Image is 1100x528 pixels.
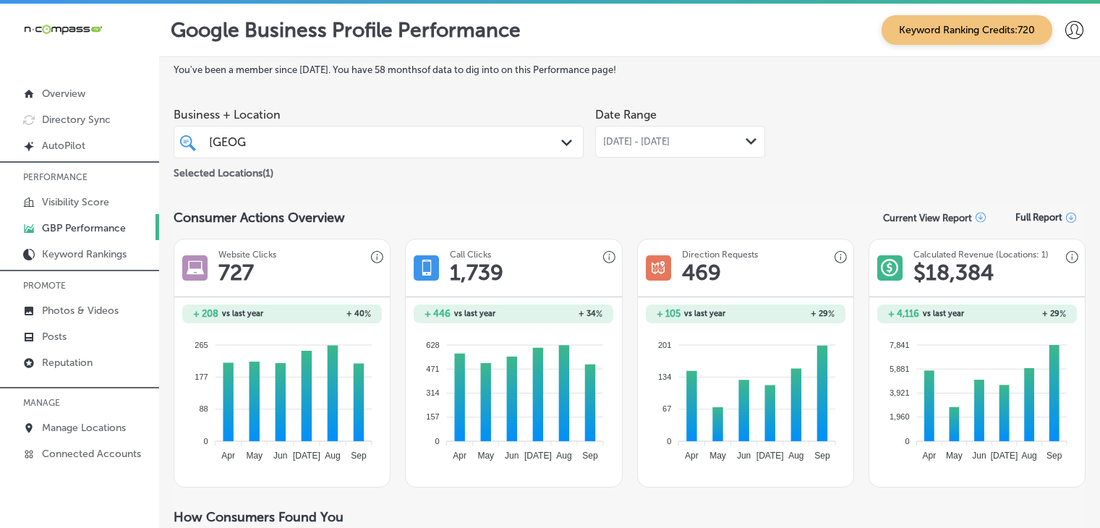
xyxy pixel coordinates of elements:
p: Current View Report [883,213,972,223]
p: Photos & Videos [42,305,119,317]
h3: Call Clicks [450,250,491,260]
p: AutoPilot [42,140,85,152]
tspan: Jun [972,451,986,461]
tspan: Sep [814,451,830,461]
tspan: 201 [658,340,671,349]
span: vs last year [222,310,263,318]
span: Business + Location [174,108,584,122]
h1: 469 [682,260,721,286]
tspan: 471 [427,365,440,373]
span: How Consumers Found You [174,509,344,525]
p: Visibility Score [42,196,109,208]
tspan: 0 [204,436,208,445]
tspan: 314 [427,388,440,397]
tspan: Apr [685,451,699,461]
tspan: Jun [737,451,751,461]
label: You've been a member since [DATE] . You have 58 months of data to dig into on this Performance page! [174,64,1086,75]
tspan: Aug [1021,451,1036,461]
p: GBP Performance [42,222,126,234]
tspan: [DATE] [293,451,320,461]
span: Keyword Ranking Credits: 720 [882,15,1052,45]
tspan: 1,960 [890,412,910,421]
tspan: [DATE] [756,451,784,461]
img: 660ab0bf-5cc7-4cb8-ba1c-48b5ae0f18e60NCTV_CLogo_TV_Black_-500x88.png [23,22,103,36]
h2: + 105 [657,308,681,319]
tspan: Aug [788,451,803,461]
tspan: 177 [195,372,208,381]
p: Directory Sync [42,114,111,126]
h2: + 34 [513,309,602,319]
span: [DATE] - [DATE] [603,136,670,148]
tspan: Jun [273,451,287,461]
h1: 727 [218,260,254,286]
p: Connected Accounts [42,448,141,460]
tspan: Apr [922,451,936,461]
p: Manage Locations [42,422,126,434]
tspan: Apr [453,451,467,461]
span: % [364,309,371,319]
tspan: Aug [557,451,572,461]
tspan: Sep [583,451,599,461]
tspan: May [478,451,495,461]
h2: + 29 [746,309,835,319]
p: Posts [42,331,67,343]
tspan: 157 [427,412,440,421]
p: Keyword Rankings [42,248,127,260]
tspan: May [709,451,726,461]
span: vs last year [923,310,964,318]
tspan: Aug [325,451,340,461]
h3: Direction Requests [682,250,758,260]
tspan: 0 [667,436,671,445]
p: Google Business Profile Performance [171,18,521,42]
tspan: 88 [200,404,208,413]
h3: Website Clicks [218,250,276,260]
p: Selected Locations ( 1 ) [174,161,273,179]
tspan: 5,881 [890,365,910,373]
tspan: 628 [427,340,440,349]
p: Reputation [42,357,93,369]
h2: + 4,116 [888,308,919,319]
h3: Calculated Revenue (Locations: 1) [913,250,1049,260]
span: % [828,309,835,319]
tspan: 134 [658,372,671,381]
span: % [596,309,602,319]
h2: + 208 [193,308,218,319]
span: vs last year [454,310,495,318]
tspan: 0 [905,436,909,445]
h1: $ 18,384 [913,260,994,286]
tspan: Jun [506,451,519,461]
label: Date Range [595,108,657,122]
tspan: 0 [435,436,440,445]
tspan: May [946,451,963,461]
span: Consumer Actions Overview [174,210,345,226]
span: % [1060,309,1066,319]
tspan: Apr [222,451,236,461]
h2: + 40 [282,309,371,319]
tspan: [DATE] [991,451,1018,461]
p: Overview [42,88,85,100]
tspan: 3,921 [890,388,910,397]
tspan: Sep [351,451,367,461]
tspan: Sep [1046,451,1062,461]
span: Full Report [1015,212,1062,223]
h1: 1,739 [450,260,503,286]
span: vs last year [684,310,725,318]
tspan: 265 [195,340,208,349]
h2: + 29 [977,309,1066,319]
tspan: May [247,451,263,461]
tspan: 67 [662,404,671,413]
tspan: [DATE] [524,451,552,461]
h2: + 446 [425,308,451,319]
tspan: 7,841 [890,340,910,349]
